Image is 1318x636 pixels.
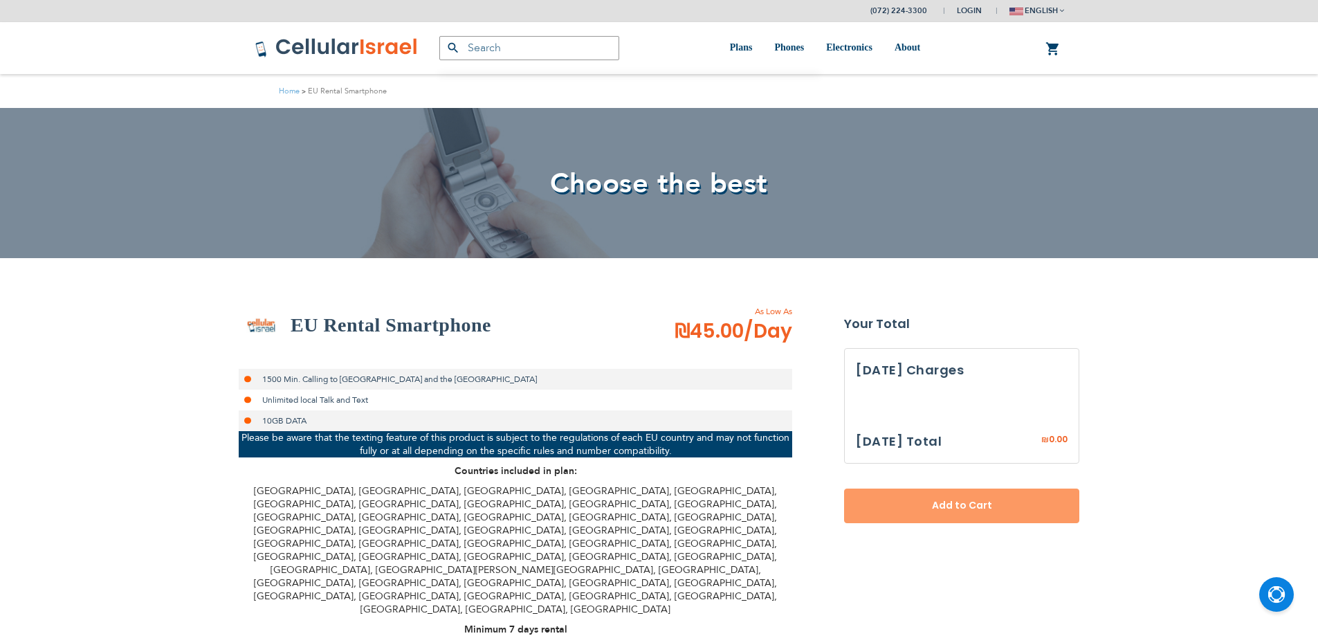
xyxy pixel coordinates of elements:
span: Choose the best [550,165,768,203]
a: (072) 224-3300 [870,6,927,16]
p: [GEOGRAPHIC_DATA], [GEOGRAPHIC_DATA], [GEOGRAPHIC_DATA], [GEOGRAPHIC_DATA], [GEOGRAPHIC_DATA], [G... [239,484,792,616]
span: Phones [774,42,804,53]
a: Home [279,86,300,96]
h3: [DATE] Total [856,431,942,452]
img: Cellular Israel Logo [255,37,419,58]
a: Phones [774,22,804,74]
button: english [1009,1,1064,21]
h2: EU Rental Smartphone [291,311,491,339]
span: 0.00 [1049,433,1068,445]
span: Plans [730,42,753,53]
span: ₪45.00 [675,318,792,345]
span: Electronics [826,42,872,53]
span: About [895,42,920,53]
img: english [1009,8,1023,15]
p: Please be aware that the texting feature of this product is subject to the regulations of each EU... [239,431,792,457]
a: About [895,22,920,74]
li: 1500 Min. Calling to [GEOGRAPHIC_DATA] and the [GEOGRAPHIC_DATA] [239,369,792,390]
span: As Low As [637,305,792,318]
li: Unlimited local Talk and Text [239,390,792,410]
img: EU Rental Smartphone [239,303,284,348]
a: Plans [730,22,753,74]
a: Electronics [826,22,872,74]
strong: Countries included in plan: [455,464,577,478]
li: EU Rental Smartphone [300,84,387,98]
strong: Your Total [844,314,1079,334]
span: ₪ [1041,434,1049,446]
strong: Minimum 7 days rental [464,623,567,636]
span: /Day [744,318,792,345]
span: Login [957,6,982,16]
h3: [DATE] Charges [856,360,1068,381]
input: Search [439,36,619,60]
li: 10GB DATA [239,410,792,431]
